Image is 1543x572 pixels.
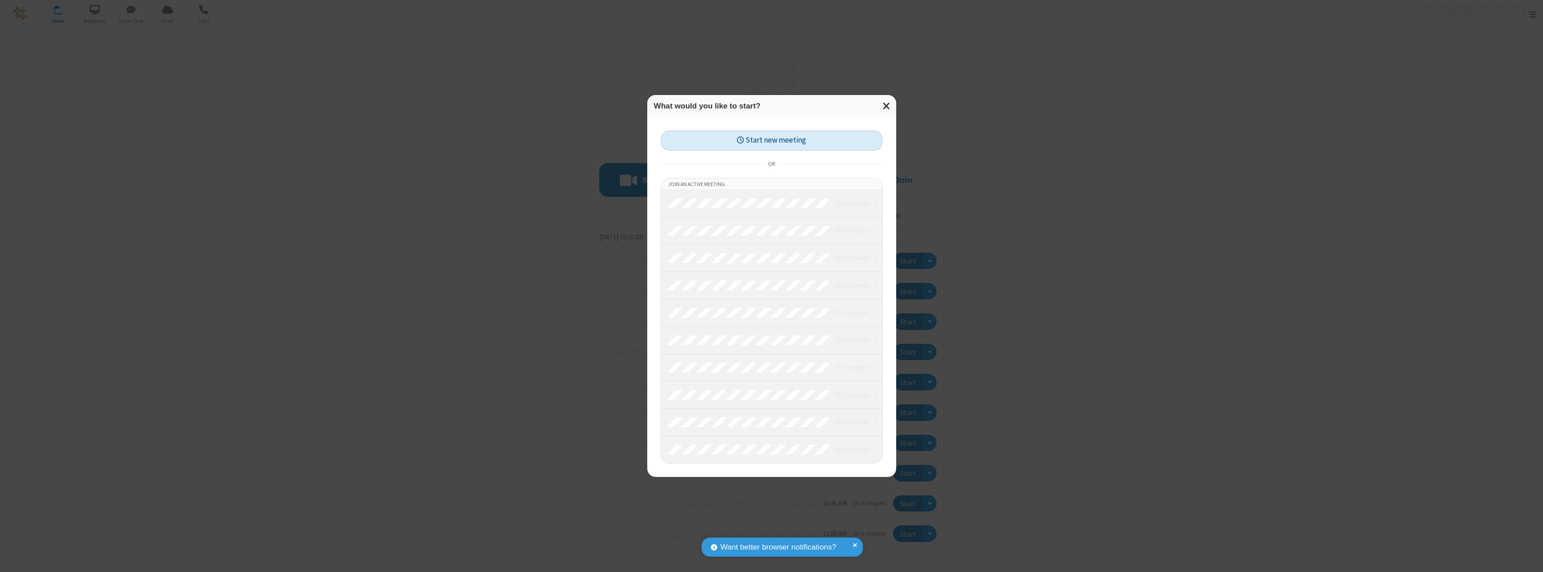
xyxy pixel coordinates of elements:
li: Join an active meeting [661,178,882,190]
span: or [764,158,779,170]
em: in progress [836,336,868,344]
h3: What would you like to start? [654,102,889,110]
em: in progress [836,281,868,290]
em: in progress [836,445,868,454]
em: in progress [836,418,868,426]
em: in progress [836,254,868,262]
span: Want better browser notifications? [720,542,836,553]
button: Start new meeting [661,130,883,151]
em: in progress [836,226,868,235]
button: Close modal [877,95,896,117]
em: in progress [836,308,868,317]
em: in progress [836,390,868,399]
em: in progress [836,363,868,372]
em: in progress [836,199,868,208]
